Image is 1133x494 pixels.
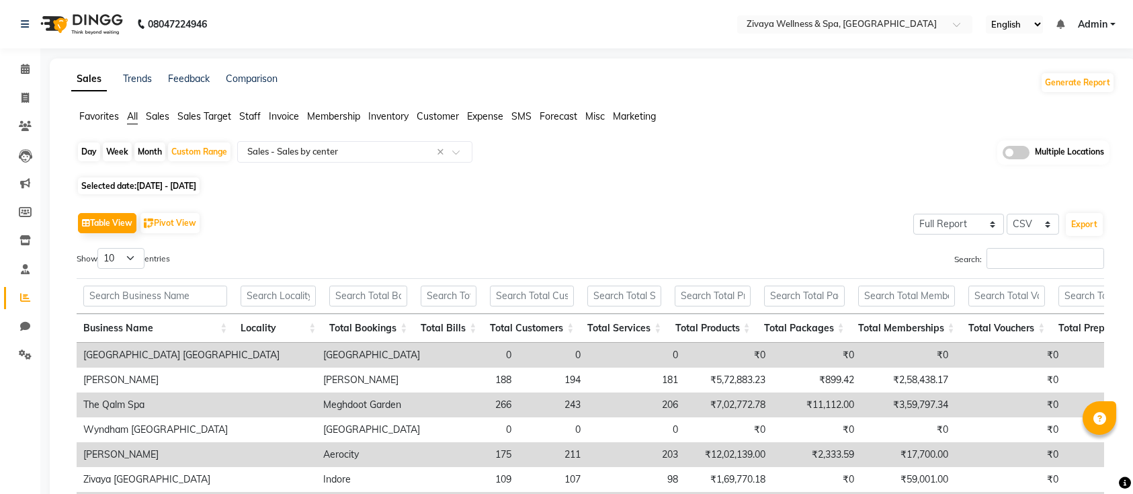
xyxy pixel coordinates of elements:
td: 0 [518,417,587,442]
a: Trends [123,73,152,85]
a: Sales [71,67,107,91]
th: Total Bookings: activate to sort column ascending [323,314,414,343]
td: ₹0 [772,467,861,492]
td: ₹7,02,772.78 [685,393,772,417]
td: 181 [587,368,685,393]
td: 107 [518,467,587,492]
td: 0 [427,343,518,368]
button: Table View [78,213,136,233]
input: Search Total Products [675,286,750,306]
td: [GEOGRAPHIC_DATA] [GEOGRAPHIC_DATA] [77,343,317,368]
div: Month [134,142,165,161]
iframe: chat widget [1077,440,1120,481]
td: ₹0 [861,417,955,442]
span: Admin [1078,17,1107,32]
input: Search Business Name [83,286,227,306]
td: 0 [587,417,685,442]
td: 243 [518,393,587,417]
td: [PERSON_NAME] [77,442,317,467]
td: ₹0 [685,343,772,368]
td: ₹0 [955,467,1065,492]
span: Inventory [368,110,409,122]
span: Clear all [437,145,448,159]
span: Expense [467,110,503,122]
span: Membership [307,110,360,122]
button: Export [1066,213,1103,236]
td: 211 [518,442,587,467]
th: Total Packages: activate to sort column ascending [757,314,851,343]
span: Customer [417,110,459,122]
td: Meghdoot Garden [317,393,427,417]
td: [PERSON_NAME] [77,368,317,393]
td: [PERSON_NAME] [317,368,427,393]
span: SMS [511,110,532,122]
td: ₹12,02,139.00 [685,442,772,467]
td: 188 [427,368,518,393]
span: Multiple Locations [1035,146,1104,159]
td: ₹0 [955,417,1065,442]
img: pivot.png [144,218,154,229]
td: ₹3,59,797.34 [861,393,955,417]
td: ₹0 [685,417,772,442]
label: Show entries [77,248,170,269]
a: Feedback [168,73,210,85]
td: 0 [427,417,518,442]
td: ₹11,112.00 [772,393,861,417]
td: ₹1,69,770.18 [685,467,772,492]
button: Generate Report [1042,73,1114,92]
td: Wyndham [GEOGRAPHIC_DATA] [77,417,317,442]
input: Search: [987,248,1104,269]
td: The Qalm Spa [77,393,317,417]
span: Sales Target [177,110,231,122]
td: Aerocity [317,442,427,467]
b: 08047224946 [148,5,207,43]
td: ₹59,001.00 [861,467,955,492]
td: ₹17,700.00 [861,442,955,467]
td: [GEOGRAPHIC_DATA] [317,343,427,368]
span: Forecast [540,110,577,122]
td: ₹2,333.59 [772,442,861,467]
label: Search: [954,248,1104,269]
td: 175 [427,442,518,467]
td: 109 [427,467,518,492]
img: logo [34,5,126,43]
div: Week [103,142,132,161]
input: Search Total Vouchers [968,286,1046,306]
input: Search Total Packages [764,286,845,306]
div: Day [78,142,100,161]
td: ₹0 [772,417,861,442]
input: Search Total Memberships [858,286,955,306]
th: Total Vouchers: activate to sort column ascending [962,314,1052,343]
td: 194 [518,368,587,393]
td: ₹0 [772,343,861,368]
th: Total Products: activate to sort column ascending [668,314,757,343]
td: 203 [587,442,685,467]
span: Sales [146,110,169,122]
span: [DATE] - [DATE] [136,181,196,191]
th: Total Customers: activate to sort column ascending [483,314,581,343]
a: Comparison [226,73,278,85]
span: Misc [585,110,605,122]
td: ₹0 [955,393,1065,417]
th: Total Memberships: activate to sort column ascending [851,314,962,343]
td: 98 [587,467,685,492]
button: Pivot View [140,213,200,233]
td: Zivaya [GEOGRAPHIC_DATA] [77,467,317,492]
input: Search Total Services [587,286,661,306]
span: Favorites [79,110,119,122]
td: ₹0 [955,368,1065,393]
input: Search Locality [241,286,316,306]
span: Invoice [269,110,299,122]
td: ₹0 [955,442,1065,467]
td: Indore [317,467,427,492]
td: 0 [518,343,587,368]
th: Total Services: activate to sort column ascending [581,314,668,343]
span: All [127,110,138,122]
td: 266 [427,393,518,417]
td: 0 [587,343,685,368]
th: Total Bills: activate to sort column ascending [414,314,483,343]
span: Marketing [613,110,656,122]
span: Staff [239,110,261,122]
td: [GEOGRAPHIC_DATA] [317,417,427,442]
td: ₹899.42 [772,368,861,393]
